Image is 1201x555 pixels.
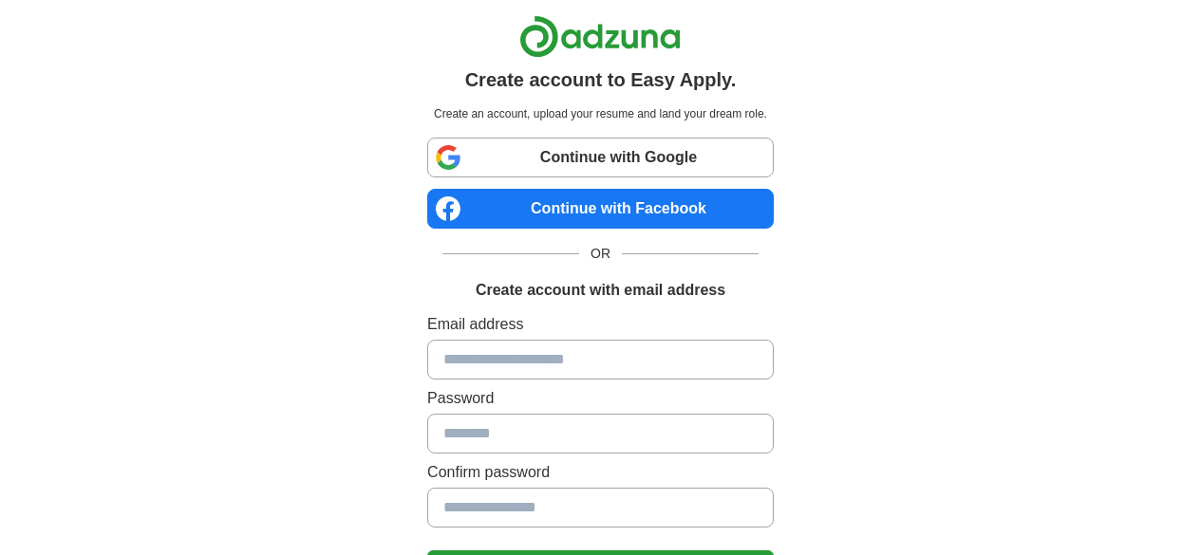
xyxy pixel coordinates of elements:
[579,244,622,264] span: OR
[476,279,725,302] h1: Create account with email address
[427,189,774,229] a: Continue with Facebook
[427,461,774,484] label: Confirm password
[431,105,770,122] p: Create an account, upload your resume and land your dream role.
[519,15,681,58] img: Adzuna logo
[427,313,774,336] label: Email address
[427,387,774,410] label: Password
[427,138,774,177] a: Continue with Google
[465,65,737,94] h1: Create account to Easy Apply.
